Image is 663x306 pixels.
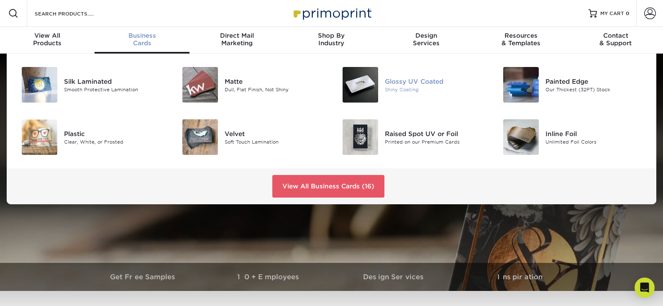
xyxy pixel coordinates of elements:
[498,64,646,106] a: Painted Edge Business Cards Painted Edge Our Thickest (32PT) Stock
[34,8,115,18] input: SEARCH PRODUCTS.....
[189,32,284,47] div: Marketing
[379,32,474,47] div: Services
[385,138,486,145] div: Printed on our Premium Cards
[22,119,57,155] img: Plastic Business Cards
[225,138,325,145] div: Soft Touch Lamination
[343,119,378,155] img: Raised Spot UV or Foil Business Cards
[225,86,325,93] div: Dull, Flat Finish, Not Shiny
[182,119,218,155] img: Velvet Business Cards
[343,67,378,103] img: Glossy UV Coated Business Cards
[284,32,379,39] span: Shop By
[64,86,165,93] div: Smooth Protective Lamination
[284,32,379,47] div: Industry
[503,119,539,155] img: Inline Foil Business Cards
[284,27,379,54] a: Shop ByIndustry
[225,77,325,86] div: Matte
[568,27,663,54] a: Contact& Support
[474,32,568,39] span: Resources
[338,116,486,158] a: Raised Spot UV or Foil Business Cards Raised Spot UV or Foil Printed on our Premium Cards
[568,32,663,39] span: Contact
[385,77,486,86] div: Glossy UV Coated
[503,67,539,103] img: Painted Edge Business Cards
[17,116,165,158] a: Plastic Business Cards Plastic Clear, White, or Frosted
[626,10,630,16] span: 0
[379,32,474,39] span: Design
[64,77,165,86] div: Silk Laminated
[22,67,57,103] img: Silk Laminated Business Cards
[474,32,568,47] div: & Templates
[379,27,474,54] a: DesignServices
[338,64,486,106] a: Glossy UV Coated Business Cards Glossy UV Coated Shiny Coating
[177,64,325,106] a: Matte Business Cards Matte Dull, Flat Finish, Not Shiny
[545,86,646,93] div: Our Thickest (32PT) Stock
[600,10,624,17] span: MY CART
[95,27,189,54] a: BusinessCards
[189,32,284,39] span: Direct Mail
[17,64,165,106] a: Silk Laminated Business Cards Silk Laminated Smooth Protective Lamination
[498,116,646,158] a: Inline Foil Business Cards Inline Foil Unlimited Foil Colors
[290,4,374,22] img: Primoprint
[568,32,663,47] div: & Support
[545,77,646,86] div: Painted Edge
[272,175,384,198] a: View All Business Cards (16)
[182,67,218,103] img: Matte Business Cards
[474,27,568,54] a: Resources& Templates
[385,86,486,93] div: Shiny Coating
[64,129,165,138] div: Plastic
[545,138,646,145] div: Unlimited Foil Colors
[64,138,165,145] div: Clear, White, or Frosted
[189,27,284,54] a: Direct MailMarketing
[545,129,646,138] div: Inline Foil
[177,116,325,158] a: Velvet Business Cards Velvet Soft Touch Lamination
[95,32,189,47] div: Cards
[635,278,655,298] div: Open Intercom Messenger
[385,129,486,138] div: Raised Spot UV or Foil
[225,129,325,138] div: Velvet
[95,32,189,39] span: Business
